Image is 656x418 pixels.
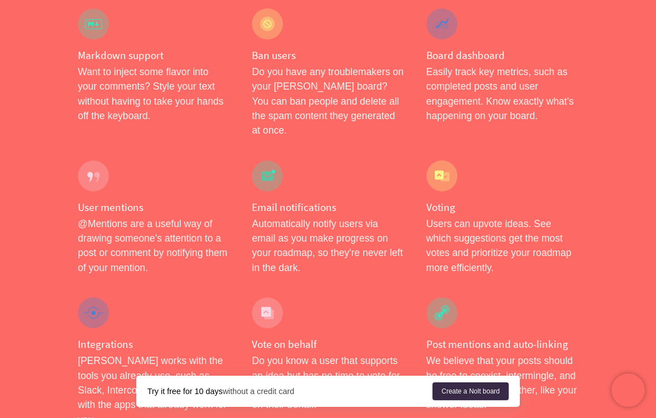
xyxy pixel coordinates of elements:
[147,386,433,397] div: without a credit card
[252,48,404,62] h4: Ban users
[252,200,404,214] h4: Email notifications
[147,387,222,396] strong: Try it free for 10 days
[252,337,404,351] h4: Vote on behalf
[78,337,230,351] h4: Integrations
[433,382,509,400] a: Create a Nolt board
[78,48,230,62] h4: Markdown support
[78,200,230,214] h4: User mentions
[426,337,578,351] h4: Post mentions and auto-linking
[252,65,404,138] p: Do you have any troublemakers on your [PERSON_NAME] board? You can ban people and delete all the ...
[78,65,230,124] p: Want to inject some flavor into your comments? Style your text without having to take your hands ...
[426,353,578,412] p: We believe that your posts should be free to coexist, intermingle, and link between one another, ...
[426,217,578,276] p: Users can upvote ideas. See which suggestions get the most votes and prioritize your roadmap more...
[252,217,404,276] p: Automatically notify users via email as you make progress on your roadmap, so they're never left ...
[426,200,578,214] h4: Voting
[78,217,230,276] p: @Mentions are a useful way of drawing someone's attention to a post or comment by notifying them ...
[426,48,578,62] h4: Board dashboard
[612,373,645,407] iframe: Chatra live chat
[252,353,404,412] p: Do you know a user that supports an idea but has no time to vote for it? Make their vote count an...
[426,65,578,124] p: Easily track key metrics, such as completed posts and user engagement. Know exactly what's happen...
